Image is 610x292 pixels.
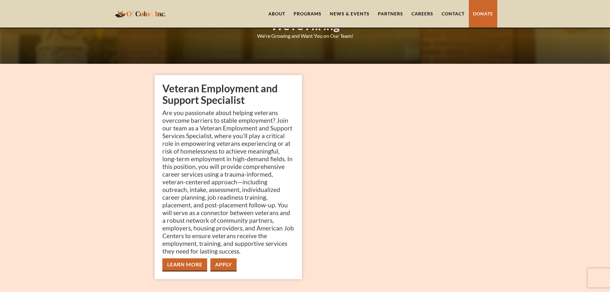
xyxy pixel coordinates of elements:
[162,258,207,271] a: Learn More
[210,258,237,271] a: Apply
[257,33,353,39] div: We're Growing and Want You on Our Team!
[113,6,167,21] a: home
[162,83,294,106] h2: Veteran Employment and Support Specialist
[294,11,321,17] div: Programs
[162,109,294,255] p: Are you passionate about helping veterans overcome barriers to stable employment? Join our team a...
